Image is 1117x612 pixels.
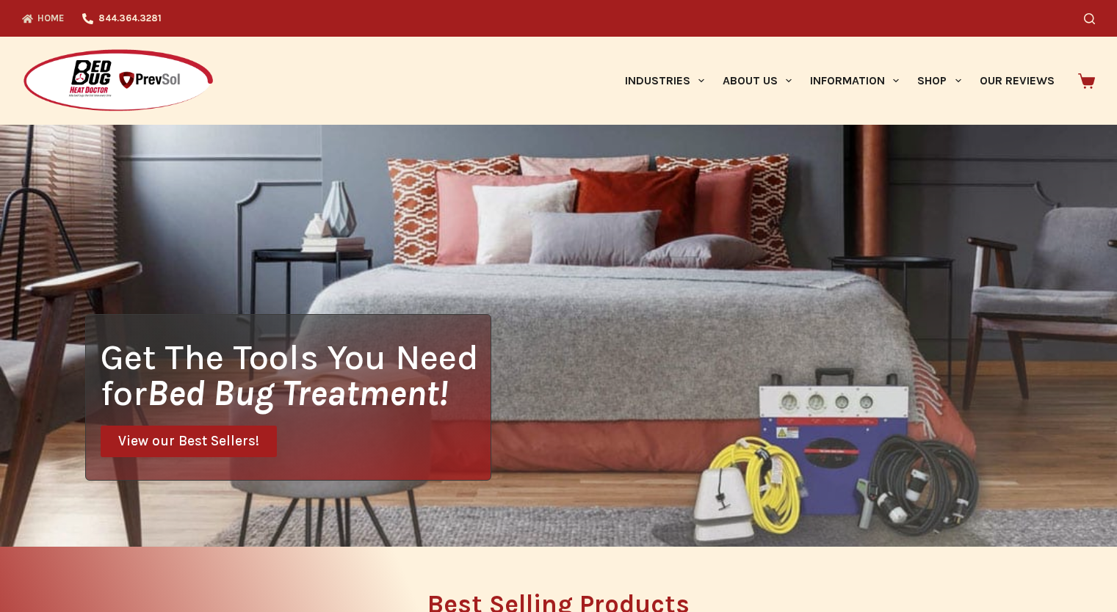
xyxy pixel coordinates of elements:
[101,426,277,457] a: View our Best Sellers!
[615,37,713,125] a: Industries
[147,372,448,414] i: Bed Bug Treatment!
[101,339,491,411] h1: Get The Tools You Need for
[908,37,970,125] a: Shop
[970,37,1063,125] a: Our Reviews
[1084,13,1095,24] button: Search
[615,37,1063,125] nav: Primary
[713,37,800,125] a: About Us
[118,434,259,448] span: View our Best Sellers!
[801,37,908,125] a: Information
[22,48,214,114] img: Prevsol/Bed Bug Heat Doctor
